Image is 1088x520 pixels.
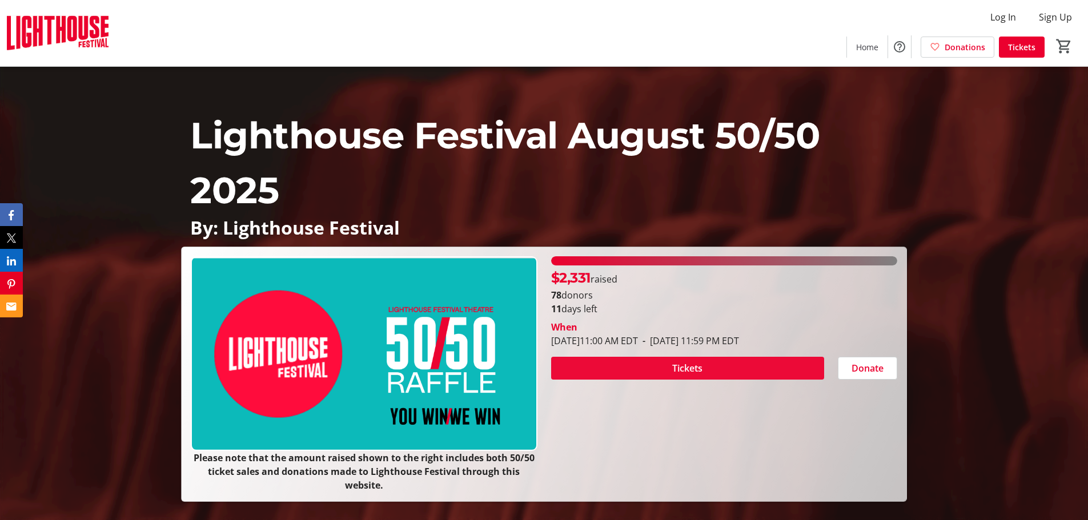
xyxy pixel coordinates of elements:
span: Sign Up [1039,10,1072,24]
button: Help [888,35,911,58]
span: [DATE] 11:00 AM EDT [551,334,638,347]
img: Lighthouse Festival's Logo [7,5,109,62]
img: Campaign CTA Media Photo [191,256,537,451]
a: Home [847,37,888,58]
p: Lighthouse Festival August 50/50 2025 [190,108,897,217]
span: $2,331 [551,269,591,286]
span: 11 [551,303,561,315]
p: donors [551,288,897,302]
span: [DATE] 11:59 PM EDT [638,334,739,347]
span: Home [856,41,878,53]
button: Cart [1054,36,1074,57]
p: raised [551,268,617,288]
p: By: Lighthouse Festival [190,217,897,237]
strong: Please note that the amount raised shown to the right includes both 50/50 ticket sales and donati... [194,452,535,491]
button: Donate [838,357,897,380]
div: 100% of fundraising goal reached [551,256,897,265]
a: Donations [921,37,994,58]
a: Tickets [999,37,1045,58]
span: Donations [945,41,985,53]
button: Sign Up [1030,8,1081,26]
button: Log In [981,8,1025,26]
div: When [551,320,577,334]
span: Log In [990,10,1016,24]
span: Tickets [672,361,702,375]
span: - [638,334,650,347]
p: days left [551,302,897,316]
b: 78 [551,289,561,301]
span: Tickets [1008,41,1035,53]
button: Tickets [551,357,824,380]
span: Donate [852,361,884,375]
